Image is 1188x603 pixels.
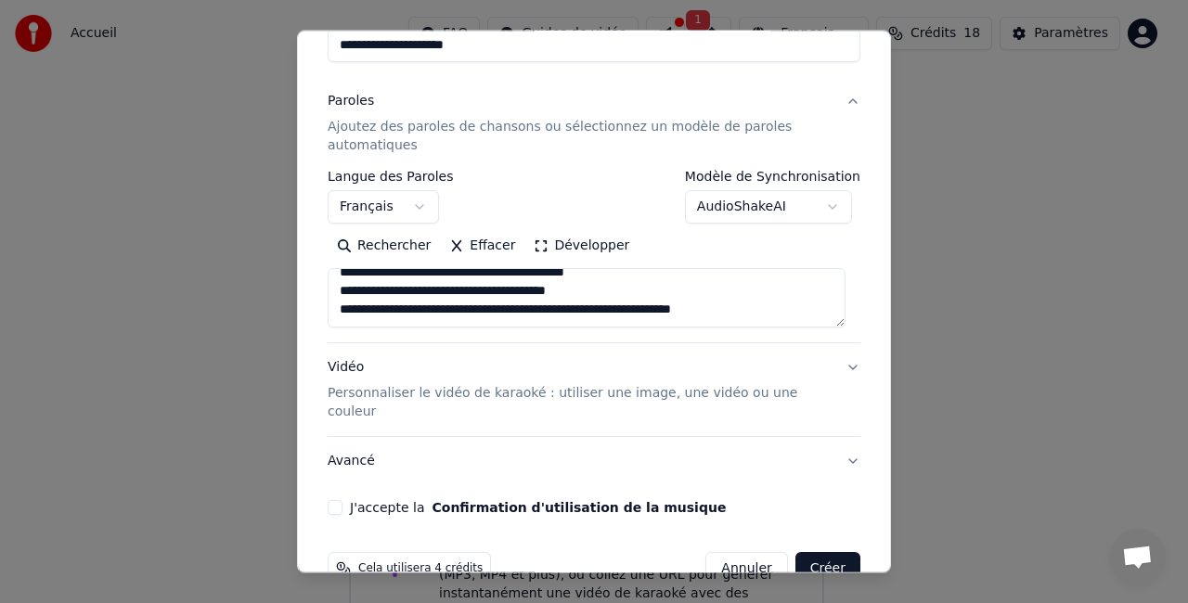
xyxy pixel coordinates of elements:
button: Avancé [328,437,860,485]
button: J'accepte la [432,501,726,514]
label: Langue des Paroles [328,170,454,183]
button: Rechercher [328,231,440,261]
span: Cela utilisera 4 crédits [358,561,483,576]
p: Ajoutez des paroles de chansons ou sélectionnez un modèle de paroles automatiques [328,118,831,155]
p: Personnaliser le vidéo de karaoké : utiliser une image, une vidéo ou une couleur [328,384,831,421]
div: Paroles [328,92,374,110]
button: VidéoPersonnaliser le vidéo de karaoké : utiliser une image, une vidéo ou une couleur [328,343,860,436]
button: Annuler [705,552,787,585]
button: ParolesAjoutez des paroles de chansons ou sélectionnez un modèle de paroles automatiques [328,77,860,170]
button: Effacer [440,231,524,261]
label: J'accepte la [350,501,726,514]
label: Modèle de Synchronisation [685,170,860,183]
button: Créer [795,552,860,585]
div: Vidéo [328,358,831,421]
div: ParolesAjoutez des paroles de chansons ou sélectionnez un modèle de paroles automatiques [328,170,860,342]
button: Développer [524,231,639,261]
